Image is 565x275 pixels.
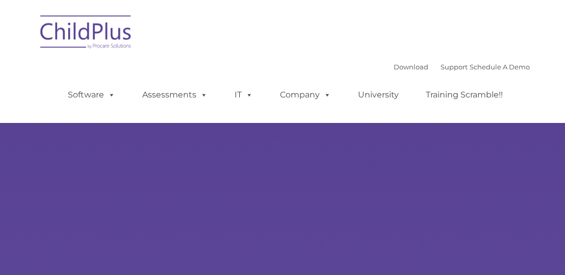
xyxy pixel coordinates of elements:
a: Download [394,63,428,71]
a: Software [58,85,125,105]
a: Training Scramble!! [416,85,513,105]
a: University [348,85,409,105]
font: | [394,63,530,71]
a: Assessments [132,85,218,105]
a: Company [270,85,341,105]
a: IT [224,85,263,105]
img: ChildPlus by Procare Solutions [35,8,137,59]
a: Support [441,63,468,71]
a: Schedule A Demo [470,63,530,71]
